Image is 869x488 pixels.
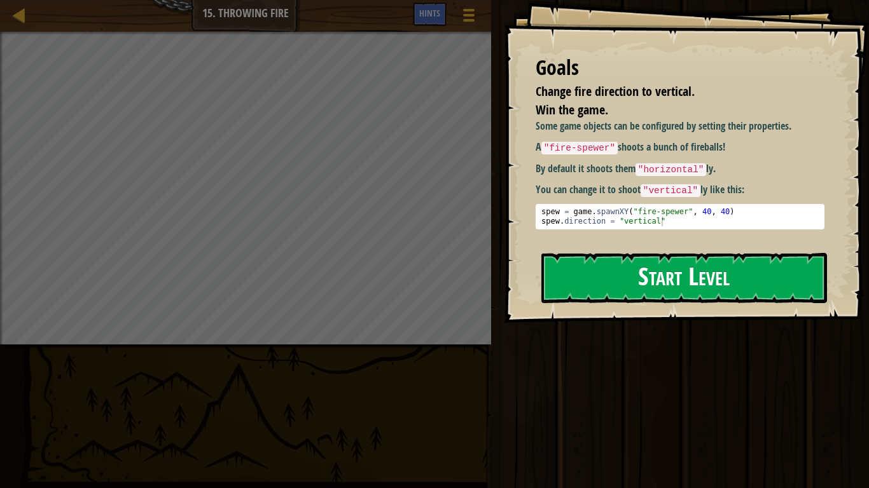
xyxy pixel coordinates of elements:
code: "fire-spewer" [541,142,618,154]
span: Win the game. [536,101,608,118]
span: Change fire direction to vertical. [536,83,695,100]
p: Some game objects can be configured by setting their properties. [536,119,824,133]
button: Start Level [541,253,827,303]
p: By default it shoots them ly. [536,161,824,177]
code: "vertical" [641,184,700,197]
button: Show game menu [453,3,485,32]
p: You can change it to shoot ly like this: [536,182,824,198]
p: A shoots a bunch of fireballs! [536,140,824,155]
li: Change fire direction to vertical. [520,83,821,101]
code: "horizontal" [636,163,707,176]
li: Win the game. [520,101,821,119]
span: Hints [419,7,440,19]
div: Goals [536,53,824,83]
